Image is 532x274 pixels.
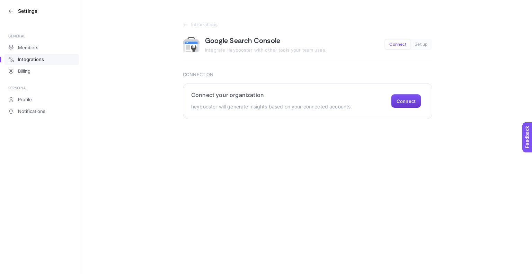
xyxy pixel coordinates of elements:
a: Integrations [183,22,432,28]
button: Set up [410,39,432,49]
a: Notifications [4,106,79,117]
span: Feedback [4,2,26,8]
a: Members [4,42,79,53]
h1: Google Search Console [205,36,280,45]
button: Connect [385,39,410,49]
div: GENERAL [8,33,75,39]
p: heybooster will generate insights based on your connected accounts. [191,103,352,111]
span: Integrations [191,22,218,28]
span: Integrate Heybooster with other tools your team uses. [205,47,327,53]
h3: Connection [183,72,432,78]
a: Integrations [4,54,79,65]
span: Set up [415,42,427,47]
span: Notifications [18,109,45,114]
h2: Connect your organization [191,91,352,98]
h3: Settings [18,8,37,14]
span: Integrations [18,57,44,62]
span: Profile [18,97,32,103]
button: Connect [391,94,421,108]
a: Profile [4,94,79,105]
span: Billing [18,69,30,74]
a: Billing [4,66,79,77]
span: Connect [389,42,406,47]
div: PERSONAL [8,85,75,91]
span: Members [18,45,38,51]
